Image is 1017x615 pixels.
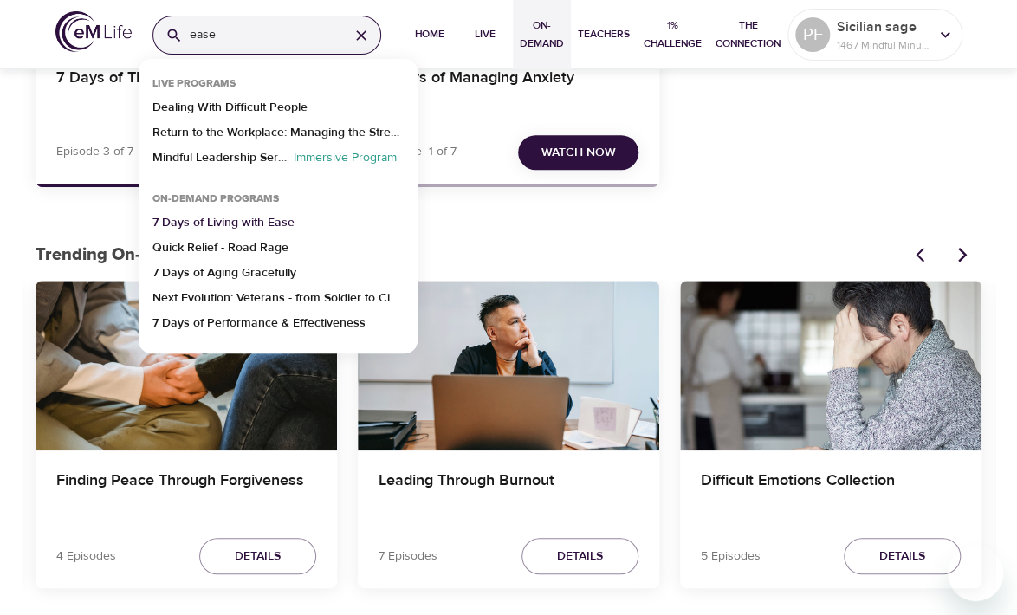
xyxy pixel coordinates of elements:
[358,281,659,450] button: Leading Through Burnout
[56,471,316,513] h4: Finding Peace Through Forgiveness
[36,242,905,268] p: Trending On-Demand Programs
[152,214,295,239] p: 7 Days of Living with Ease
[139,192,293,214] div: On-Demand Programs
[837,16,929,37] p: Sicilian sage
[199,538,316,575] button: Details
[943,236,981,274] button: Next items
[152,314,366,340] p: 7 Days of Performance & Effectiveness
[680,281,981,450] button: Difficult Emotions Collection
[152,124,404,149] p: Return to the Workplace: Managing the Stress and Anxiety
[152,264,296,289] p: 7 Days of Aging Gracefully
[152,289,404,314] p: Next Evolution: Veterans - from Soldier to Civilian
[879,546,925,567] span: Details
[56,143,133,161] p: Episode 3 of 7
[905,236,943,274] button: Previous items
[557,546,603,567] span: Details
[518,135,638,171] button: Watch Now
[379,547,437,566] p: 7 Episodes
[644,16,702,53] span: 1% Challenge
[379,68,638,110] h4: 7 Days of Managing Anxiety
[578,25,630,43] span: Teachers
[948,546,1003,601] iframe: Button to launch messaging window
[56,547,116,566] p: 4 Episodes
[55,11,132,52] img: logo
[521,538,638,575] button: Details
[56,68,316,110] h4: 7 Days of Thriving with Positivity
[464,25,506,43] span: Live
[837,37,929,53] p: 1467 Mindful Minutes
[701,471,961,513] h4: Difficult Emotions Collection
[795,17,830,52] div: PF
[152,239,288,264] p: Quick Relief - Road Rage
[701,547,761,566] p: 5 Episodes
[716,16,781,53] span: The Connection
[379,471,638,513] h4: Leading Through Burnout
[379,143,457,161] p: Episode -1 of 7
[139,77,249,99] div: Live Programs
[541,142,616,164] span: Watch Now
[520,16,564,53] span: On-Demand
[844,538,961,575] button: Details
[287,149,404,174] p: Immersive Program
[36,281,337,450] button: Finding Peace Through Forgiveness
[152,149,287,174] p: Mindful Leadership Series
[190,16,335,54] input: Find programs, teachers, etc...
[152,99,308,124] p: Dealing With Difficult People
[409,25,450,43] span: Home
[235,546,281,567] span: Details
